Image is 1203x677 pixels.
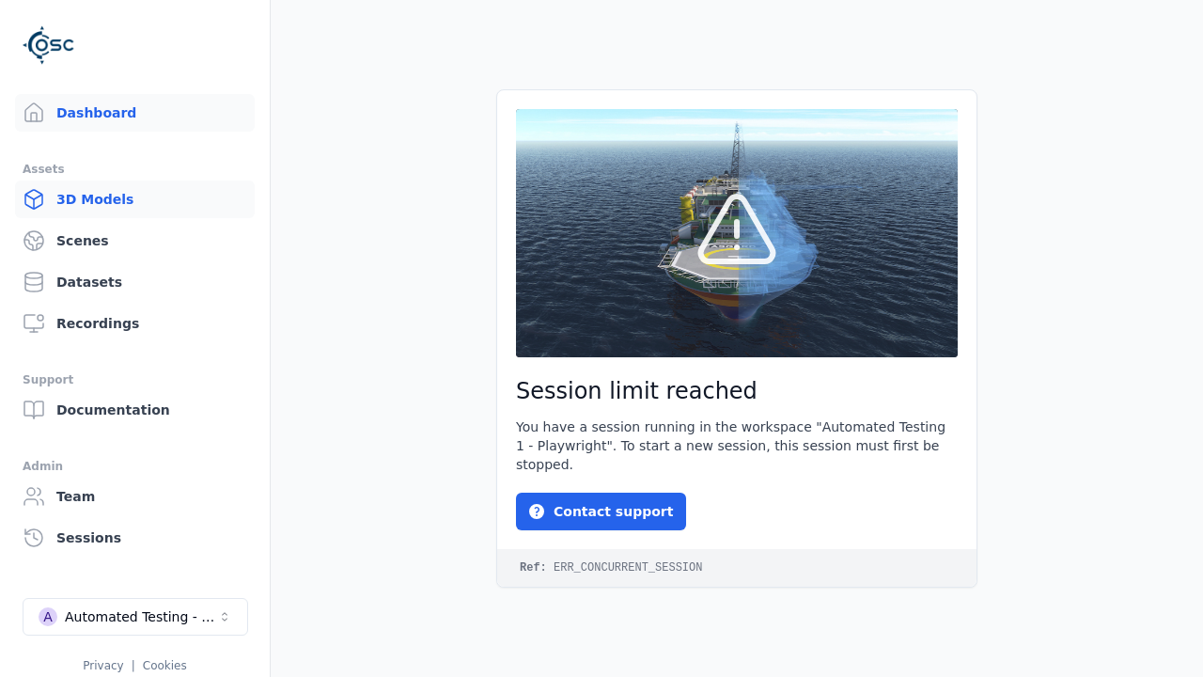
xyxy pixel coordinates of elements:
[23,598,248,636] button: Select a workspace
[516,493,686,530] button: Contact support
[15,222,255,260] a: Scenes
[15,391,255,429] a: Documentation
[15,263,255,301] a: Datasets
[15,94,255,132] a: Dashboard
[143,659,187,672] a: Cookies
[516,417,958,474] div: You have a session running in the workspace "Automated Testing 1 - Playwright". To start a new se...
[83,659,123,672] a: Privacy
[497,549,976,587] code: ERR_CONCURRENT_SESSION
[23,158,247,181] div: Assets
[132,659,135,672] span: |
[15,181,255,218] a: 3D Models
[15,478,255,515] a: Team
[516,376,958,406] h2: Session limit reached
[23,369,247,391] div: Support
[520,561,547,575] strong: Ref:
[23,19,75,71] img: Logo
[39,607,57,626] div: A
[65,607,217,626] div: Automated Testing - Playwright
[15,519,255,557] a: Sessions
[23,455,247,478] div: Admin
[15,305,255,342] a: Recordings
